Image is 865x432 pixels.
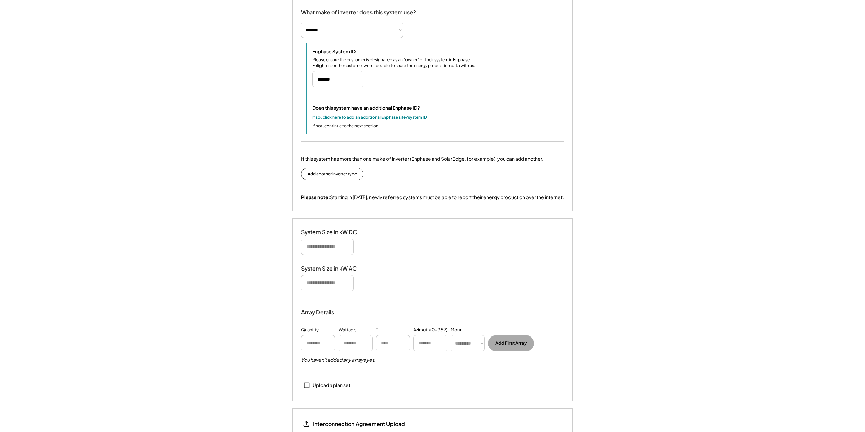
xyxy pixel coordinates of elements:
div: Quantity [301,327,319,333]
h5: You haven't added any arrays yet. [301,357,375,363]
div: Tilt [376,327,382,333]
div: Please ensure the customer is designated as an "owner" of their system in Enphase Enlighten, or t... [312,57,482,69]
div: If so, click here to add an additional Enphase site/system ID [312,114,427,120]
div: Does this system have an additional Enphase ID? [312,104,420,111]
div: Upload a plan set [313,382,350,389]
div: Wattage [339,327,357,333]
button: Add another inverter type [301,168,363,180]
div: System Size in kW DC [301,229,369,236]
div: Starting in [DATE], newly referred systems must be able to report their energy production over th... [301,194,564,201]
div: Array Details [301,308,335,316]
strong: Please note: [301,194,330,200]
div: Interconnection Agreement Upload [313,420,405,428]
div: Enphase System ID [312,48,380,54]
div: Mount [451,327,464,333]
div: What make of inverter does this system use? [301,2,416,17]
div: Azimuth (0-359) [413,327,447,333]
div: If this system has more than one make of inverter (Enphase and SolarEdge, for example), you can a... [301,155,543,162]
div: System Size in kW AC [301,265,369,272]
button: Add First Array [488,335,534,351]
div: If not, continue to the next section. [312,123,379,129]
